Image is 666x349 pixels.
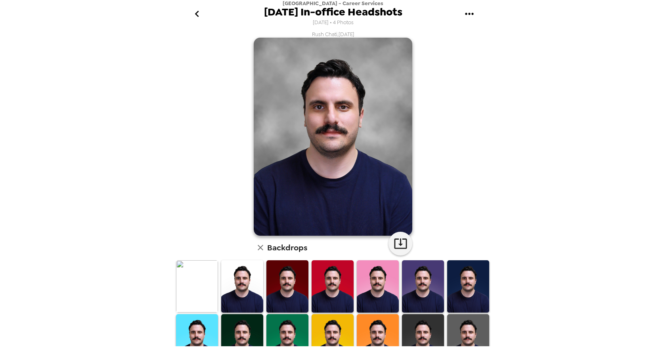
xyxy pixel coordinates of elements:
[176,260,218,313] img: Original
[264,7,402,17] span: [DATE] In-office Headshots
[254,38,412,236] img: user
[312,31,354,38] span: Rush Chati , [DATE]
[184,1,210,27] button: go back
[456,1,482,27] button: gallery menu
[313,17,354,28] span: [DATE] • 4 Photos
[267,241,307,254] h6: Backdrops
